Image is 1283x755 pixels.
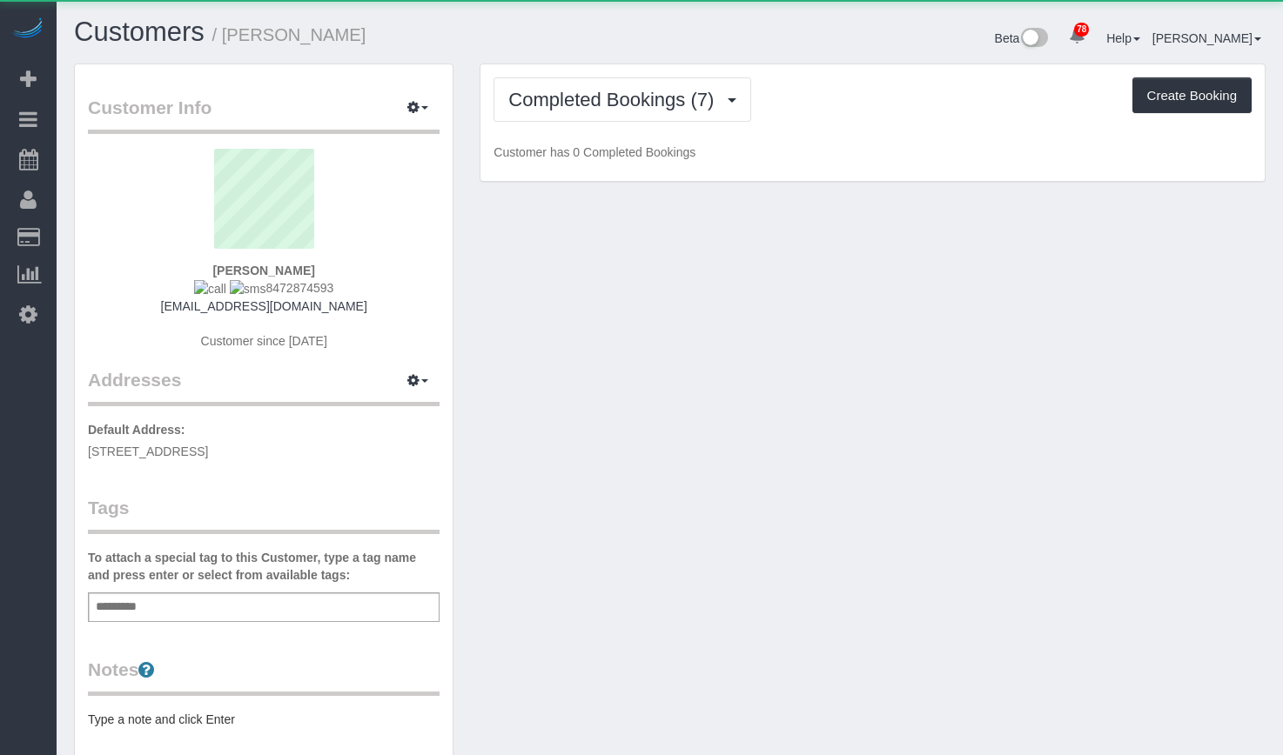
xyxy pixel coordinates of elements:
[88,711,440,728] pre: Type a note and click Enter
[212,25,366,44] small: / [PERSON_NAME]
[1152,31,1261,45] a: [PERSON_NAME]
[212,264,314,277] strong: [PERSON_NAME]
[88,421,185,438] label: Default Address:
[194,281,333,295] span: 8472874593
[494,77,751,122] button: Completed Bookings (7)
[161,299,367,313] a: [EMAIL_ADDRESS][DOMAIN_NAME]
[494,144,1252,161] p: Customer has 0 Completed Bookings
[1060,17,1094,56] a: 78
[201,334,327,348] span: Customer since [DATE]
[508,89,722,110] span: Completed Bookings (7)
[1019,28,1048,50] img: New interface
[88,95,440,134] legend: Customer Info
[230,280,266,297] img: sms
[1106,31,1140,45] a: Help
[1132,77,1252,114] button: Create Booking
[10,17,45,42] img: Automaid Logo
[88,495,440,534] legend: Tags
[995,31,1049,45] a: Beta
[194,280,226,297] img: call
[88,657,440,696] legend: Notes
[88,549,440,584] label: To attach a special tag to this Customer, type a tag name and press enter or select from availabl...
[88,444,208,458] span: [STREET_ADDRESS]
[1074,23,1089,37] span: 78
[74,17,205,47] a: Customers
